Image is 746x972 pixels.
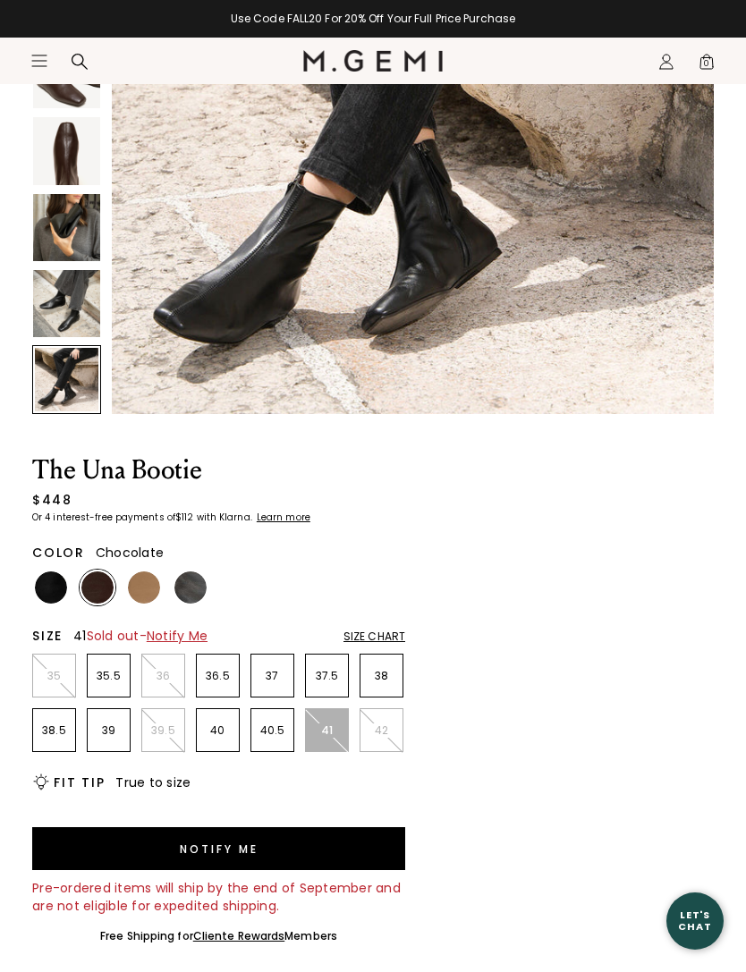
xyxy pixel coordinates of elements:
img: Chocolate [81,571,114,604]
p: 37.5 [306,669,348,683]
p: 36.5 [197,669,239,683]
a: Learn more [255,512,310,523]
p: 40 [197,723,239,738]
p: 35 [33,669,75,683]
div: Let's Chat [666,909,724,932]
span: 0 [698,56,716,74]
klarna-placement-style-cta: Learn more [257,511,310,524]
div: $448 [32,491,72,509]
p: 40.5 [251,723,293,738]
img: Light Tan [128,571,160,604]
img: M.Gemi [303,50,444,72]
p: 38 [360,669,403,683]
div: Size Chart [343,630,405,644]
img: The Una Bootie [33,270,100,337]
p: 35.5 [88,669,130,683]
img: The Una Bootie [33,194,100,261]
span: True to size [115,773,191,791]
span: Notify Me [147,627,208,645]
img: The Una Bootie [33,117,100,184]
p: 36 [142,669,184,683]
div: Pre-ordered items will ship by the end of September and are not eligible for expedited shipping. [32,879,405,915]
img: Gunmetal [174,571,207,604]
button: Open site menu [30,52,48,70]
h2: Size [32,629,63,643]
p: 37 [251,669,293,683]
klarna-placement-style-body: Or 4 interest-free payments of [32,511,175,524]
p: 41 [306,723,348,738]
span: Sold out - [87,627,208,645]
klarna-placement-style-amount: $112 [175,511,193,524]
span: 41 [73,627,208,645]
a: Cliente Rewards [193,928,285,943]
p: 39.5 [142,723,184,738]
p: 38.5 [33,723,75,738]
p: 42 [360,723,403,738]
klarna-placement-style-body: with Klarna [197,511,255,524]
img: Black [35,571,67,604]
p: 39 [88,723,130,738]
h2: Color [32,545,85,560]
span: Chocolate [96,544,164,562]
div: Free Shipping for Members [100,929,337,943]
button: Notify Me [32,827,405,870]
h2: Fit Tip [54,775,105,790]
h1: The Una Bootie [32,457,405,484]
